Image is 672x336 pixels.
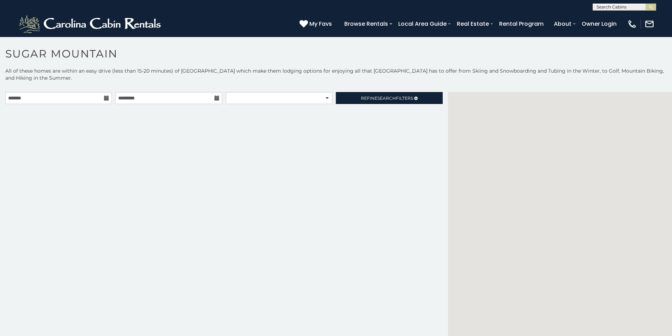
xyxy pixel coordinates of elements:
a: Rental Program [496,18,547,30]
a: Local Area Guide [395,18,450,30]
a: My Favs [299,19,334,29]
span: Search [377,96,396,101]
a: RefineSearchFilters [336,92,442,104]
a: Real Estate [453,18,492,30]
a: Browse Rentals [341,18,392,30]
span: My Favs [309,19,332,28]
span: Refine Filters [361,96,413,101]
img: phone-regular-white.png [627,19,637,29]
a: Owner Login [578,18,620,30]
a: About [550,18,575,30]
img: White-1-2.png [18,13,164,35]
img: mail-regular-white.png [644,19,654,29]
